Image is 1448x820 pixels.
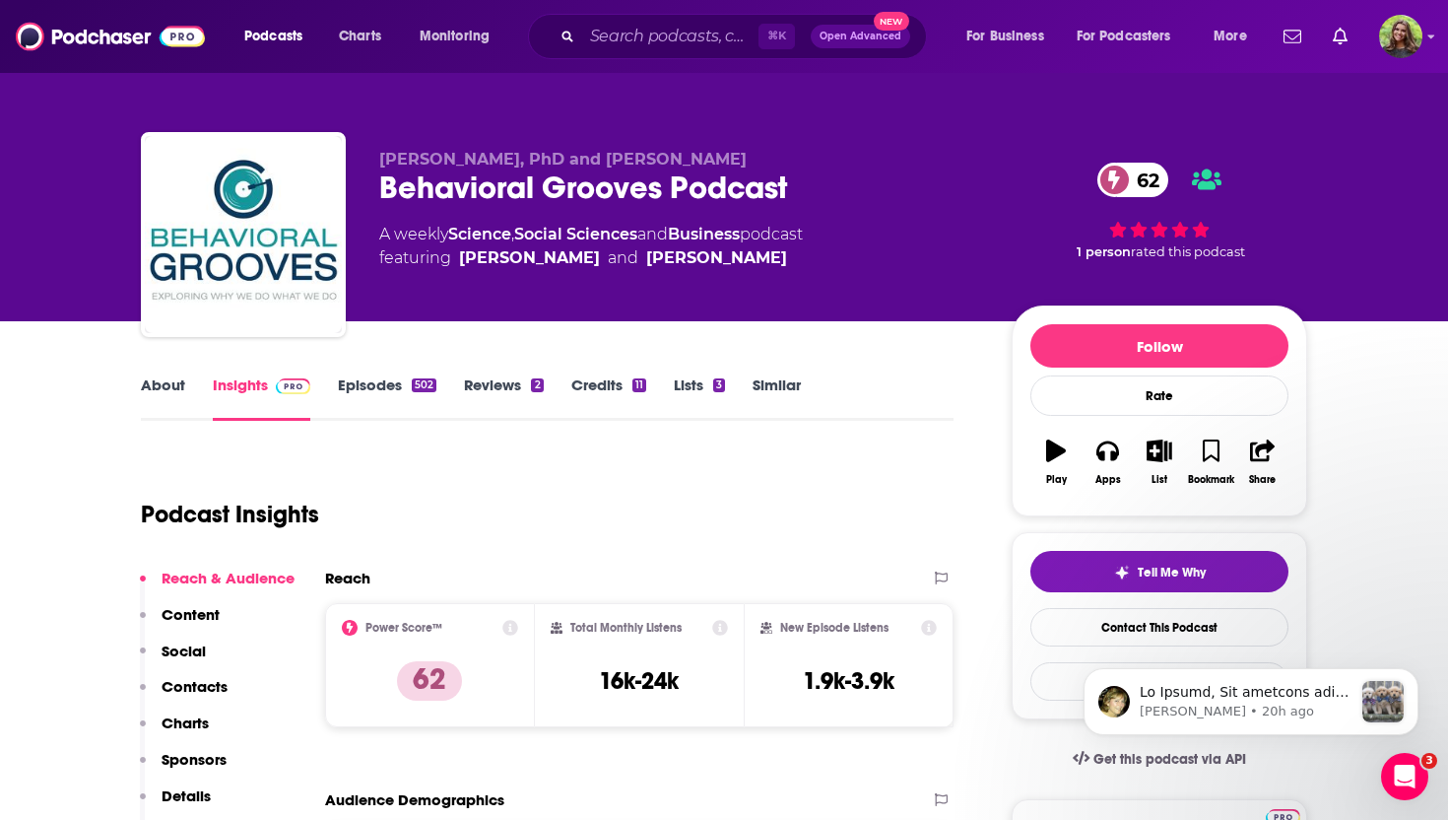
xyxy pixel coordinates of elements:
p: Contacts [162,677,228,696]
div: Share [1249,474,1276,486]
p: Charts [162,714,209,732]
p: Sponsors [162,750,227,769]
span: Charts [339,23,381,50]
a: Reviews2 [464,376,543,421]
button: List [1134,427,1185,498]
span: 3 [1421,753,1437,769]
iframe: Intercom live chat [1381,753,1428,800]
span: and [608,246,638,270]
a: About [141,376,185,421]
span: ⌘ K [758,24,795,49]
a: Show notifications dropdown [1276,20,1309,53]
a: Kurt Nelson [459,246,600,270]
a: Show notifications dropdown [1325,20,1355,53]
h1: Podcast Insights [141,500,319,529]
button: Bookmark [1185,427,1236,498]
span: [PERSON_NAME], PhD and [PERSON_NAME] [379,150,747,169]
div: Apps [1095,474,1121,486]
button: Contacts [140,677,228,714]
span: Logged in as reagan34226 [1379,15,1422,58]
div: 2 [531,378,543,392]
h2: Audience Demographics [325,790,504,809]
span: Open Advanced [820,32,901,41]
span: and [637,225,668,243]
h3: 1.9k-3.9k [803,666,894,696]
p: Details [162,786,211,805]
button: Content [140,605,220,642]
button: open menu [1064,21,1200,52]
button: open menu [953,21,1069,52]
img: Behavioral Grooves Podcast [145,136,342,333]
button: tell me why sparkleTell Me Why [1030,551,1288,592]
span: Podcasts [244,23,302,50]
a: InsightsPodchaser Pro [213,376,310,421]
div: Bookmark [1188,474,1234,486]
button: Sponsors [140,750,227,786]
span: rated this podcast [1131,244,1245,259]
button: Play [1030,427,1082,498]
button: Show profile menu [1379,15,1422,58]
span: For Podcasters [1077,23,1171,50]
button: Charts [140,714,209,750]
span: , [511,225,514,243]
a: 62 [1097,163,1169,197]
span: More [1214,23,1247,50]
img: Podchaser Pro [276,378,310,394]
button: Social [140,642,206,678]
p: 62 [397,661,462,701]
a: Lists3 [674,376,725,421]
h2: New Episode Listens [780,621,889,635]
p: Content [162,605,220,624]
div: List [1152,474,1167,486]
button: Reach & Audience [140,569,295,605]
h2: Total Monthly Listens [570,621,682,635]
button: open menu [1200,21,1272,52]
img: User Profile [1379,15,1422,58]
div: A weekly podcast [379,223,803,270]
img: tell me why sparkle [1114,565,1130,581]
div: Play [1046,474,1067,486]
a: Business [668,225,740,243]
a: Science [448,225,511,243]
span: featuring [379,246,803,270]
div: 62 1 personrated this podcast [1012,150,1307,272]
button: Open AdvancedNew [811,25,910,48]
div: 3 [713,378,725,392]
p: Social [162,642,206,660]
a: Tim Houlihan [646,246,787,270]
button: Share [1237,427,1288,498]
input: Search podcasts, credits, & more... [582,21,758,52]
a: Similar [753,376,801,421]
span: 1 person [1077,244,1131,259]
a: Episodes502 [338,376,436,421]
div: 502 [412,378,436,392]
span: For Business [966,23,1044,50]
div: Rate [1030,376,1288,416]
iframe: Intercom notifications message [1054,629,1448,767]
h3: 16k-24k [599,666,679,696]
h2: Power Score™ [365,621,442,635]
h2: Reach [325,569,370,587]
span: Monitoring [420,23,490,50]
span: New [874,12,909,31]
a: Charts [326,21,393,52]
button: open menu [230,21,328,52]
button: open menu [406,21,515,52]
div: 11 [632,378,646,392]
span: 62 [1117,163,1169,197]
a: Contact This Podcast [1030,608,1288,647]
button: Follow [1030,324,1288,368]
span: Tell Me Why [1138,565,1206,581]
a: Credits11 [571,376,646,421]
button: Export One-Sheet [1030,662,1288,701]
img: Podchaser - Follow, Share and Rate Podcasts [16,18,205,55]
a: Social Sciences [514,225,637,243]
p: Reach & Audience [162,569,295,587]
div: Search podcasts, credits, & more... [547,14,946,59]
